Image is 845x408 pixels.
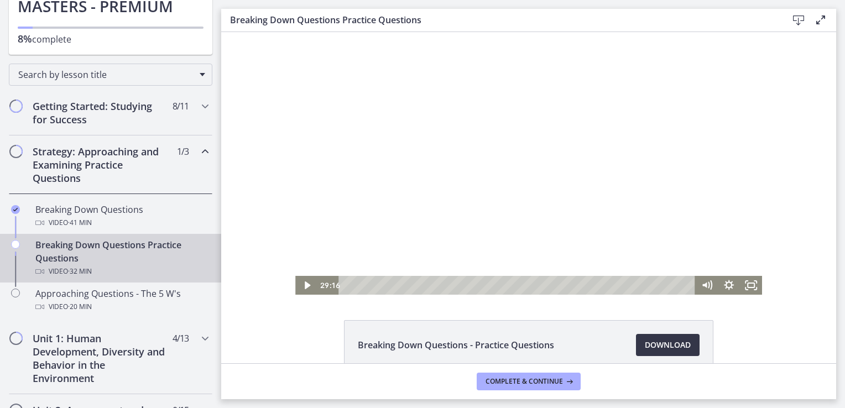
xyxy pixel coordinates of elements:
iframe: Video Lesson [221,32,836,295]
button: Show settings menu [497,244,519,263]
button: Fullscreen [519,244,541,263]
div: Breaking Down Questions [35,203,208,229]
h3: Breaking Down Questions Practice Questions [230,13,770,27]
div: Video [35,216,208,229]
span: 8 / 11 [173,100,189,113]
span: 8% [18,32,32,45]
span: · 32 min [68,265,92,278]
span: · 20 min [68,300,92,313]
p: complete [18,32,204,46]
button: Complete & continue [477,373,581,390]
i: Completed [11,205,20,214]
span: 1 / 3 [177,145,189,158]
h2: Getting Started: Studying for Success [33,100,168,126]
a: Download [636,334,700,356]
h2: Strategy: Approaching and Examining Practice Questions [33,145,168,185]
div: Video [35,265,208,278]
h2: Unit 1: Human Development, Diversity and Behavior in the Environment [33,332,168,385]
span: 4 / 13 [173,332,189,345]
div: Approaching Questions - The 5 W's [35,287,208,313]
span: Complete & continue [486,377,563,386]
span: Search by lesson title [18,69,194,81]
div: Search by lesson title [9,64,212,86]
span: Breaking Down Questions - Practice Questions [358,338,554,352]
button: Mute [474,244,497,263]
div: Video [35,300,208,313]
span: Download [645,338,691,352]
div: Breaking Down Questions Practice Questions [35,238,208,278]
span: · 41 min [68,216,92,229]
